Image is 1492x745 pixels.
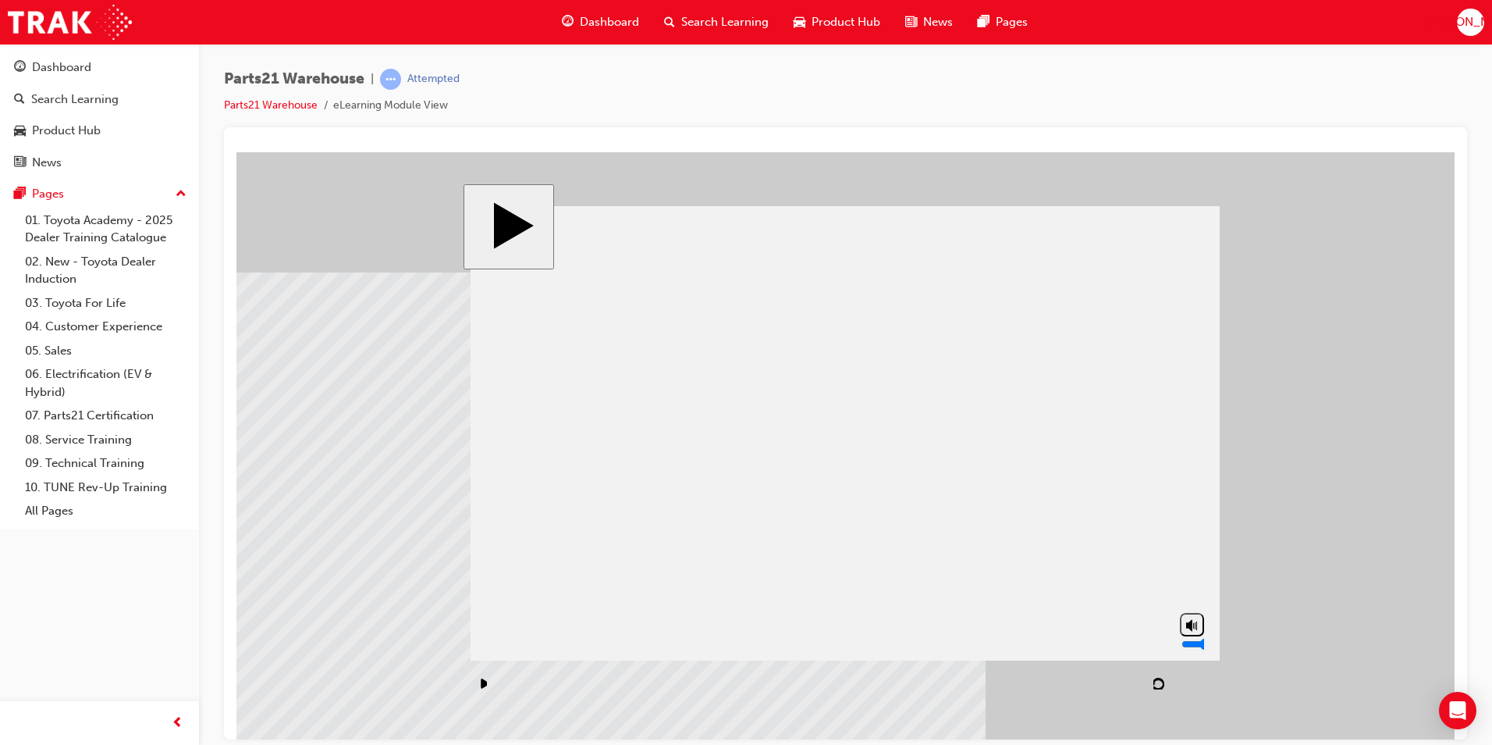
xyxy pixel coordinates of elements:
[19,362,193,404] a: 06. Electrification (EV & Hybrid)
[19,250,193,291] a: 02. New - Toyota Dealer Induction
[14,93,25,107] span: search-icon
[6,148,193,177] a: News
[562,12,574,32] span: guage-icon
[794,12,805,32] span: car-icon
[227,32,318,117] button: Start
[31,91,119,109] div: Search Learning
[664,12,675,32] span: search-icon
[32,154,62,172] div: News
[6,53,193,82] a: Dashboard
[19,339,193,363] a: 05. Sales
[14,187,26,201] span: pages-icon
[224,98,318,112] a: Parts21 Warehouse
[1439,692,1476,729] div: Open Intercom Messenger
[176,184,186,205] span: up-icon
[333,97,448,115] li: eLearning Module View
[19,404,193,428] a: 07. Parts21 Certification
[19,499,193,523] a: All Pages
[549,6,652,38] a: guage-iconDashboard
[19,451,193,476] a: 09. Technical Training
[371,70,374,88] span: |
[19,428,193,452] a: 08. Service Training
[965,6,1040,38] a: pages-iconPages
[19,315,193,339] a: 04. Customer Experience
[681,13,769,31] span: Search Learning
[996,13,1028,31] span: Pages
[1457,9,1484,36] button: [PERSON_NAME]
[227,32,992,556] div: Parts21Warehouse Start Course
[172,714,183,733] span: prev-icon
[380,69,401,90] span: learningRecordVerb_ATTEMPT-icon
[6,180,193,209] button: Pages
[812,13,880,31] span: Product Hub
[781,6,893,38] a: car-iconProduct Hub
[6,50,193,180] button: DashboardSearch LearningProduct HubNews
[905,12,917,32] span: news-icon
[6,85,193,114] a: Search Learning
[978,12,989,32] span: pages-icon
[6,116,193,145] a: Product Hub
[923,13,953,31] span: News
[580,13,639,31] span: Dashboard
[32,122,101,140] div: Product Hub
[14,61,26,75] span: guage-icon
[14,156,26,170] span: news-icon
[32,185,64,203] div: Pages
[893,6,965,38] a: news-iconNews
[32,59,91,77] div: Dashboard
[652,6,781,38] a: search-iconSearch Learning
[407,72,460,87] div: Attempted
[14,124,26,138] span: car-icon
[19,476,193,500] a: 10. TUNE Rev-Up Training
[224,70,364,88] span: Parts21 Warehouse
[19,291,193,315] a: 03. Toyota For Life
[8,5,132,40] img: Trak
[19,209,193,250] a: 01. Toyota Academy - 2025 Dealer Training Catalogue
